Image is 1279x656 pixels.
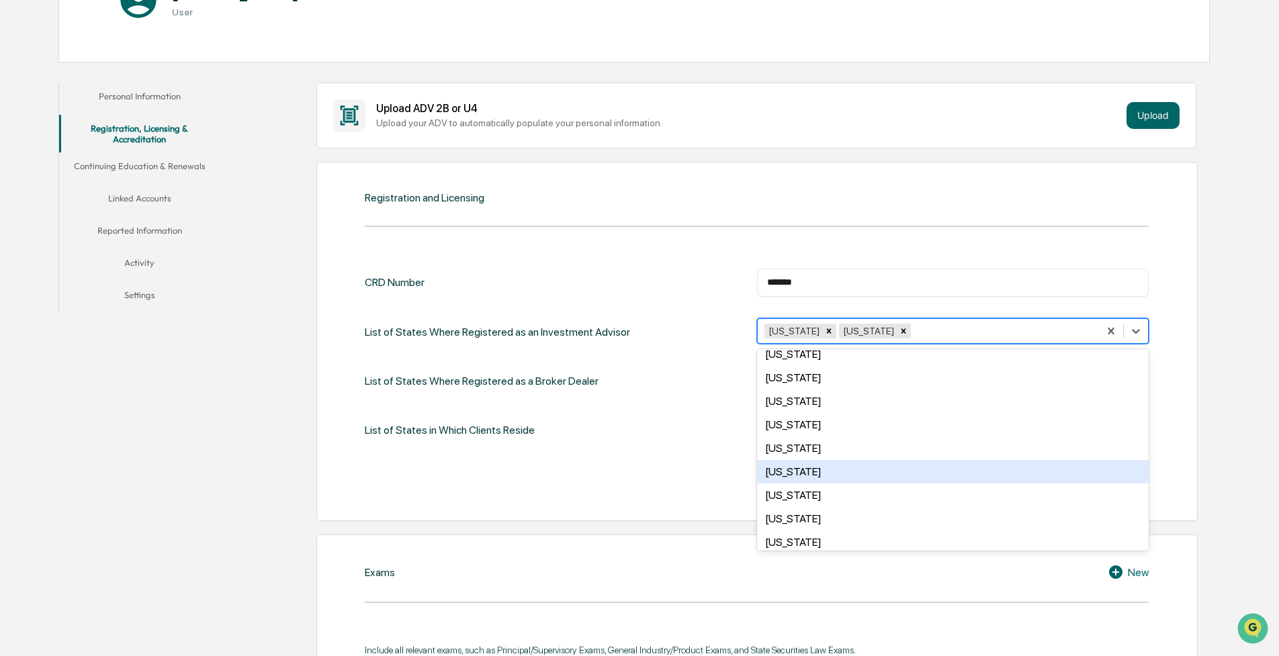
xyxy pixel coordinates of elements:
div: 🗄️ [97,171,108,181]
span: Preclearance [27,169,87,183]
button: Activity [59,249,220,281]
a: 🖐️Preclearance [8,164,92,188]
div: 🔎 [13,196,24,207]
button: Settings [59,281,220,314]
div: Remove Florida [822,324,836,338]
div: [US_STATE] [757,413,1149,436]
div: Upload ADV 2B or U4 [376,102,1121,115]
div: 🖐️ [13,171,24,181]
div: Upload your ADV to automatically populate your personal information. [376,118,1121,128]
div: Start new chat [46,103,220,116]
img: 1746055101610-c473b297-6a78-478c-a979-82029cc54cd1 [13,103,38,127]
div: [US_STATE] [757,483,1149,507]
div: [US_STATE] [757,342,1149,366]
div: [US_STATE] [757,530,1149,554]
div: secondary tabs example [59,83,220,314]
span: Pylon [134,228,163,238]
div: List of States in Which Clients Reside [365,416,535,444]
span: Attestations [111,169,167,183]
div: [US_STATE] [757,366,1149,389]
div: Registration and Licensing [365,191,484,204]
div: Remove Utah [896,324,911,338]
div: [US_STATE] [764,324,822,338]
button: Start new chat [228,107,245,123]
div: Include all relevant exams, such as Principal/Supervisory Exams, General Industry/Product Exams, ... [365,645,1149,655]
div: CRD Number [365,269,425,297]
p: How can we help? [13,28,245,50]
div: We're available if you need us! [46,116,170,127]
span: Data Lookup [27,195,85,208]
button: Personal Information [59,83,220,115]
div: [US_STATE] [757,389,1149,413]
div: List of States Where Registered as an Investment Advisor [365,318,630,346]
input: Clear [35,61,222,75]
button: Registration, Licensing & Accreditation [59,115,220,153]
a: 🗄️Attestations [92,164,172,188]
button: Continuing Education & Renewals [59,152,220,185]
div: Exams [365,566,395,579]
button: Linked Accounts [59,185,220,217]
div: New [1108,564,1149,580]
button: Reported Information [59,217,220,249]
div: [US_STATE] [839,324,896,338]
div: [US_STATE] [757,460,1149,483]
div: List of States Where Registered as a Broker Dealer [365,367,599,395]
a: 🔎Data Lookup [8,189,90,214]
div: [US_STATE] [757,436,1149,460]
iframe: Open customer support [1236,612,1272,648]
a: Powered byPylon [95,227,163,238]
button: Upload [1127,102,1180,129]
h3: User [172,7,299,17]
div: [US_STATE] [757,507,1149,530]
